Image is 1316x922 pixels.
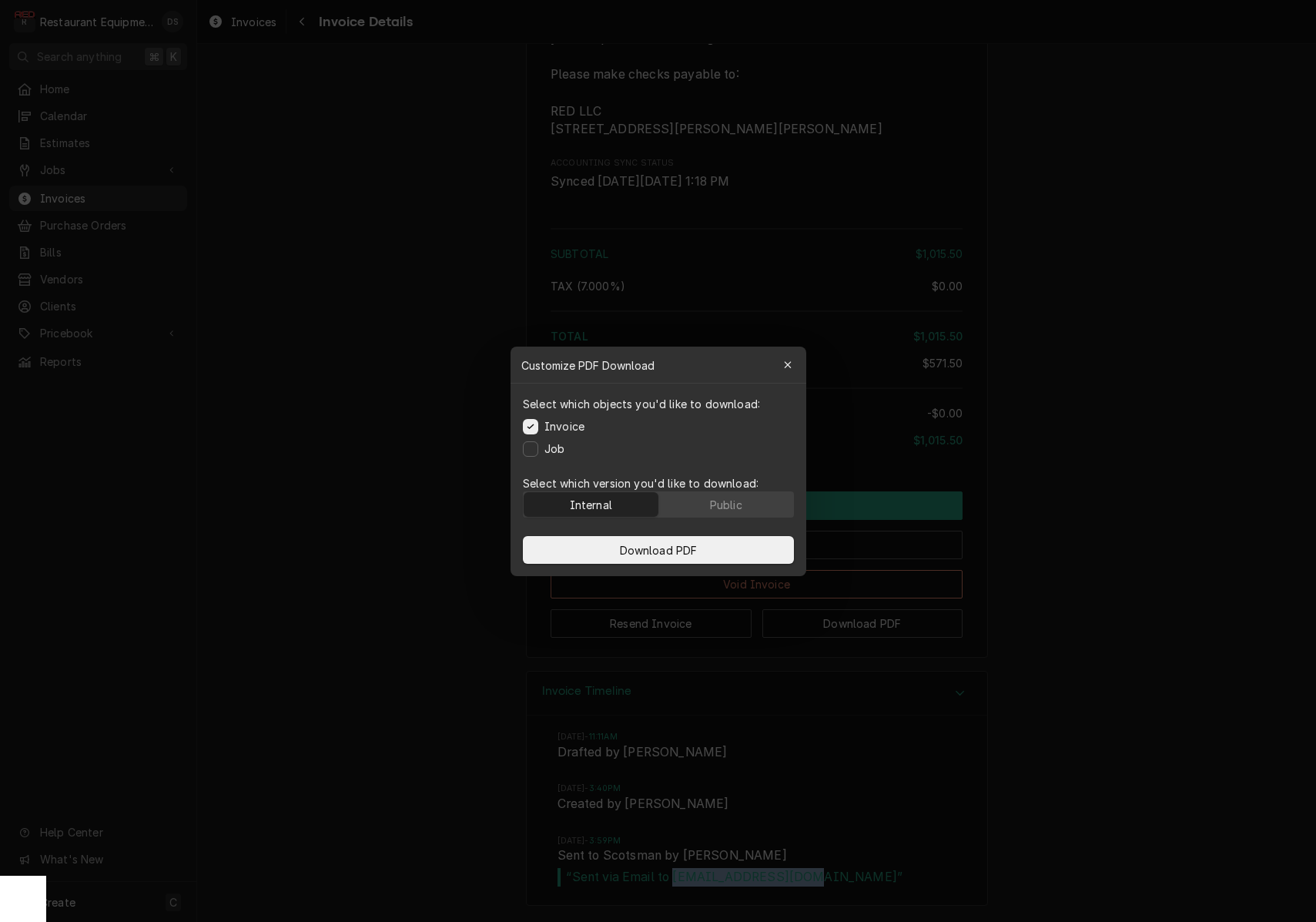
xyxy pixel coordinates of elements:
button: Download PDF [523,536,794,564]
span: Download PDF [616,541,700,558]
div: Internal [569,496,611,512]
label: Invoice [544,418,584,434]
p: Select which version you'd like to download: [523,475,794,491]
div: Customize PDF Download [511,347,806,384]
label: Job [544,441,564,457]
div: Public [709,496,742,512]
p: Select which objects you'd like to download: [523,396,760,412]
